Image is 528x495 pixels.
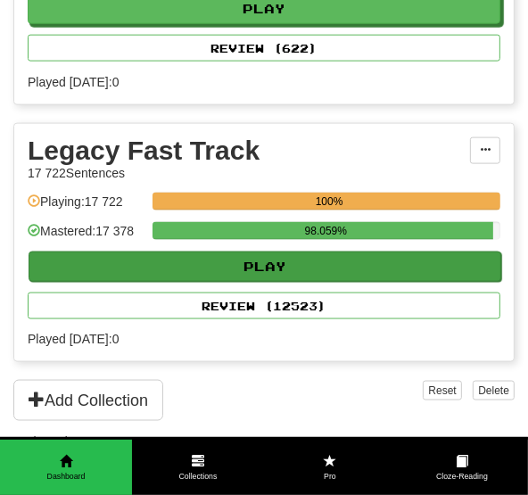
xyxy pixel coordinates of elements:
[132,471,264,483] span: Collections
[264,471,396,483] span: Pro
[473,381,515,400] button: Delete
[28,193,144,222] div: Playing: 17 722
[28,35,500,62] button: Review (622)
[158,193,500,210] div: 100%
[28,293,500,319] button: Review (12523)
[28,330,500,348] span: Played [DATE]: 0
[28,164,470,182] div: 17 722 Sentences
[28,73,500,91] span: Played [DATE]: 0
[158,222,493,240] div: 98.059%
[396,471,528,483] span: Cloze-Reading
[28,137,470,164] div: Legacy Fast Track
[28,222,144,252] div: Mastered: 17 378
[423,381,461,400] button: Reset
[29,252,501,282] button: Play
[13,433,515,450] div: Dark Mode
[13,380,163,421] button: Add Collection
